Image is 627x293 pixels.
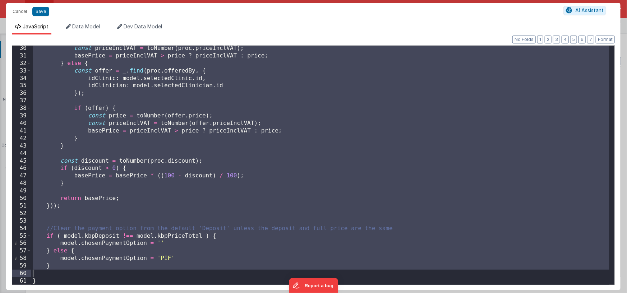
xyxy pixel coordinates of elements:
div: 51 [12,202,31,210]
div: 37 [12,97,31,104]
button: Format [596,36,615,43]
button: No Folds [512,36,536,43]
button: 4 [562,36,569,43]
div: 45 [12,157,31,165]
div: 44 [12,150,31,157]
div: 41 [12,127,31,135]
div: 43 [12,142,31,150]
button: Cancel [9,6,31,17]
button: 3 [553,36,560,43]
div: 49 [12,187,31,195]
div: 36 [12,89,31,97]
div: 60 [12,270,31,277]
div: 38 [12,104,31,112]
div: 61 [12,277,31,285]
div: 31 [12,52,31,60]
button: 1 [537,36,543,43]
button: AI Assistant [563,6,606,15]
button: 7 [587,36,594,43]
div: 30 [12,45,31,52]
div: 57 [12,247,31,255]
span: AI Assistant [575,7,604,13]
div: 56 [12,239,31,247]
div: 39 [12,112,31,120]
button: 5 [570,36,577,43]
div: 54 [12,225,31,232]
button: 2 [545,36,552,43]
button: 6 [578,36,586,43]
div: 32 [12,60,31,67]
div: 50 [12,195,31,202]
div: 40 [12,120,31,127]
div: 52 [12,210,31,217]
div: 55 [12,232,31,240]
div: 46 [12,164,31,172]
div: 48 [12,180,31,187]
div: 53 [12,217,31,225]
div: 47 [12,172,31,180]
div: 58 [12,255,31,262]
div: 33 [12,67,31,75]
div: 34 [12,75,31,82]
iframe: Marker.io feedback button [289,278,338,293]
button: Save [32,7,49,16]
span: Data Model [72,23,100,29]
span: Dev Data Model [124,23,162,29]
span: JavaScript [23,23,49,29]
div: 42 [12,135,31,142]
div: 59 [12,262,31,270]
div: 35 [12,82,31,89]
